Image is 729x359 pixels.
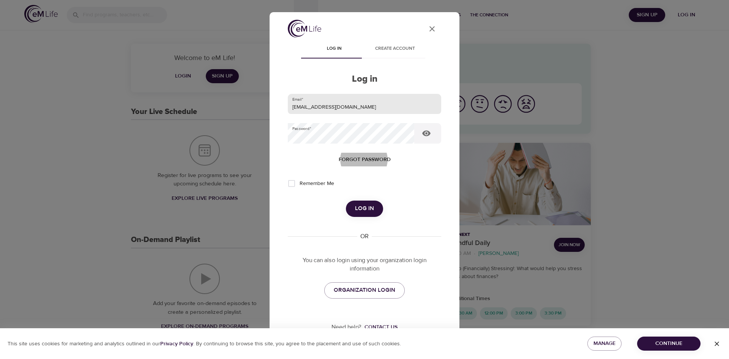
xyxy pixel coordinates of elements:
div: Contact us [364,323,398,331]
a: ORGANIZATION LOGIN [324,282,405,298]
span: ORGANIZATION LOGIN [334,285,395,295]
h2: Log in [288,74,441,85]
span: Manage [593,339,615,348]
img: logo [288,20,321,38]
button: Forgot password [336,153,394,167]
button: Log in [346,201,383,217]
p: You can also login using your organization login information [288,256,441,274]
span: Remember Me [300,180,334,188]
button: close [423,20,441,38]
b: Privacy Policy [160,340,193,347]
div: OR [357,232,372,241]
span: Create account [369,45,421,53]
span: Log in [355,204,374,214]
p: Need help? [331,323,361,332]
span: Log in [308,45,360,53]
div: disabled tabs example [288,40,441,59]
a: Contact us [361,323,398,331]
span: Forgot password [339,155,391,164]
span: Continue [643,339,694,348]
